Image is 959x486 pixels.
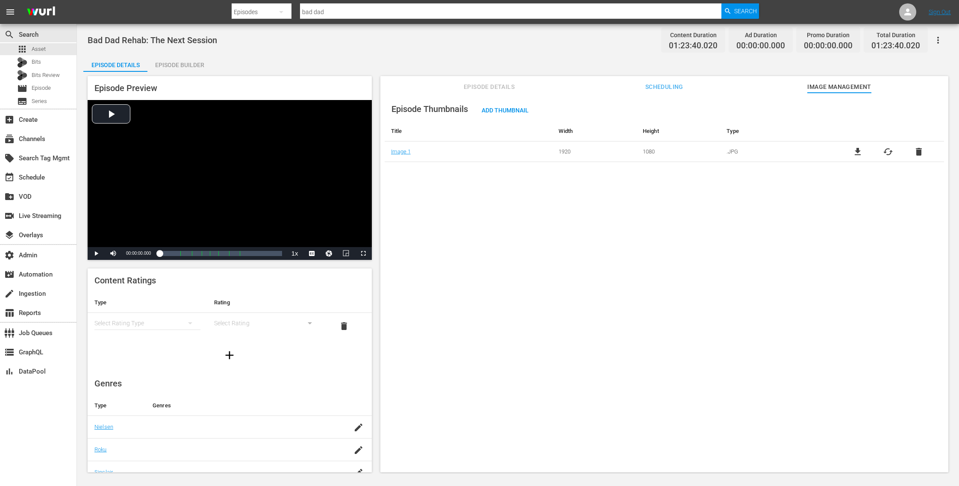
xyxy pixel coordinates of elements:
[4,172,15,183] span: Schedule
[4,153,15,163] span: Search Tag Mgmt
[4,115,15,125] span: Create
[94,446,107,453] a: Roku
[338,247,355,260] button: Picture-in-Picture
[804,41,853,51] span: 00:00:00.000
[552,141,636,162] td: 1920
[303,247,321,260] button: Captions
[391,104,468,114] span: Episode Thumbnails
[286,247,303,260] button: Playback Rate
[32,84,51,92] span: Episode
[321,247,338,260] button: Jump To Time
[17,96,27,106] span: Series
[17,83,27,94] span: Episode
[88,292,207,313] th: Type
[5,7,15,17] span: menu
[4,366,15,377] span: DataPool
[4,269,15,280] span: Automation
[88,100,372,260] div: Video Player
[17,57,27,68] div: Bits
[207,292,327,313] th: Rating
[734,3,757,19] span: Search
[83,55,147,72] button: Episode Details
[391,148,411,155] a: Image 1
[32,71,60,80] span: Bits Review
[632,82,696,92] span: Scheduling
[159,251,282,256] div: Progress Bar
[4,250,15,260] span: Admin
[88,395,146,416] th: Type
[929,9,951,15] a: Sign Out
[807,82,871,92] span: Image Management
[88,247,105,260] button: Play
[4,347,15,357] span: GraphQL
[721,3,759,19] button: Search
[334,316,354,336] button: delete
[4,308,15,318] span: Reports
[94,83,157,93] span: Episode Preview
[17,70,27,80] div: Bits Review
[355,247,372,260] button: Fullscreen
[94,469,113,475] a: Sinclair
[871,29,920,41] div: Total Duration
[4,134,15,144] span: Channels
[4,29,15,40] span: Search
[736,41,785,51] span: 00:00:00.000
[146,395,341,416] th: Genres
[475,102,535,118] button: Add Thumbnail
[94,424,113,430] a: Nielsen
[126,251,151,256] span: 00:00:00.000
[17,44,27,54] span: Asset
[720,141,832,162] td: .JPG
[4,191,15,202] span: VOD
[720,121,832,141] th: Type
[883,147,893,157] button: cached
[32,97,47,106] span: Series
[147,55,212,75] div: Episode Builder
[32,58,41,66] span: Bits
[83,55,147,75] div: Episode Details
[804,29,853,41] div: Promo Duration
[88,35,217,45] span: Bad Dad Rehab: The Next Session
[385,121,553,141] th: Title
[914,147,924,157] button: delete
[4,230,15,240] span: Overlays
[4,211,15,221] span: Live Streaming
[88,292,372,339] table: simple table
[94,275,156,286] span: Content Ratings
[871,41,920,51] span: 01:23:40.020
[636,141,720,162] td: 1080
[853,147,863,157] a: file_download
[552,121,636,141] th: Width
[736,29,785,41] div: Ad Duration
[669,41,718,51] span: 01:23:40.020
[339,321,349,331] span: delete
[457,82,521,92] span: Episode Details
[94,378,122,389] span: Genres
[105,247,122,260] button: Mute
[669,29,718,41] div: Content Duration
[147,55,212,72] button: Episode Builder
[4,289,15,299] span: Ingestion
[636,121,720,141] th: Height
[32,45,46,53] span: Asset
[475,107,535,114] span: Add Thumbnail
[21,2,62,22] img: ans4CAIJ8jUAAAAAAAAAAAAAAAAAAAAAAAAgQb4GAAAAAAAAAAAAAAAAAAAAAAAAJMjXAAAAAAAAAAAAAAAAAAAAAAAAgAT5G...
[4,328,15,338] span: Job Queues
